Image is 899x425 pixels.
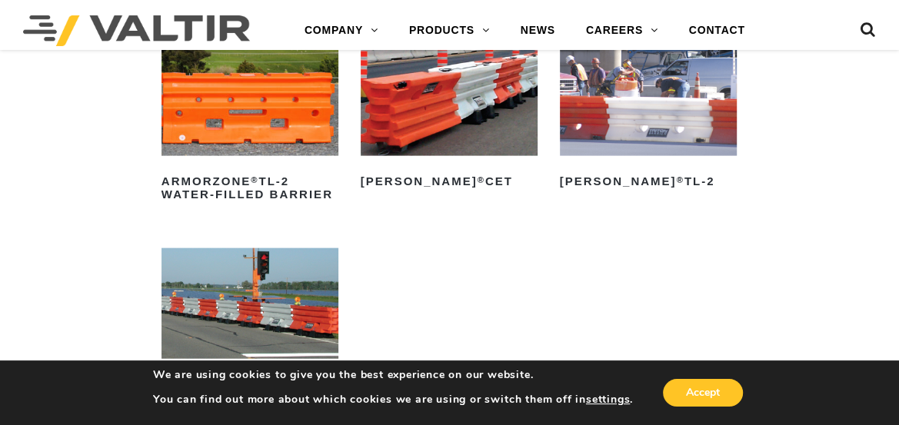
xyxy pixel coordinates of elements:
[161,248,338,397] a: [PERSON_NAME]®TL-3
[571,15,674,46] a: CAREERS
[289,15,394,46] a: COMPANY
[153,393,633,407] p: You can find out more about which cookies we are using or switch them off in .
[361,170,538,194] h2: [PERSON_NAME] CET
[674,15,761,46] a: CONTACT
[663,379,743,407] button: Accept
[560,170,737,194] h2: [PERSON_NAME] TL-2
[478,175,485,184] sup: ®
[153,368,633,382] p: We are using cookies to give you the best experience on our website.
[394,15,505,46] a: PRODUCTS
[586,393,630,407] button: settings
[560,45,737,194] a: [PERSON_NAME]®TL-2
[161,170,338,207] h2: ArmorZone TL-2 Water-Filled Barrier
[251,175,258,184] sup: ®
[161,45,338,207] a: ArmorZone®TL-2 Water-Filled Barrier
[505,15,571,46] a: NEWS
[361,45,538,194] a: [PERSON_NAME]®CET
[23,15,250,46] img: Valtir
[676,175,684,184] sup: ®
